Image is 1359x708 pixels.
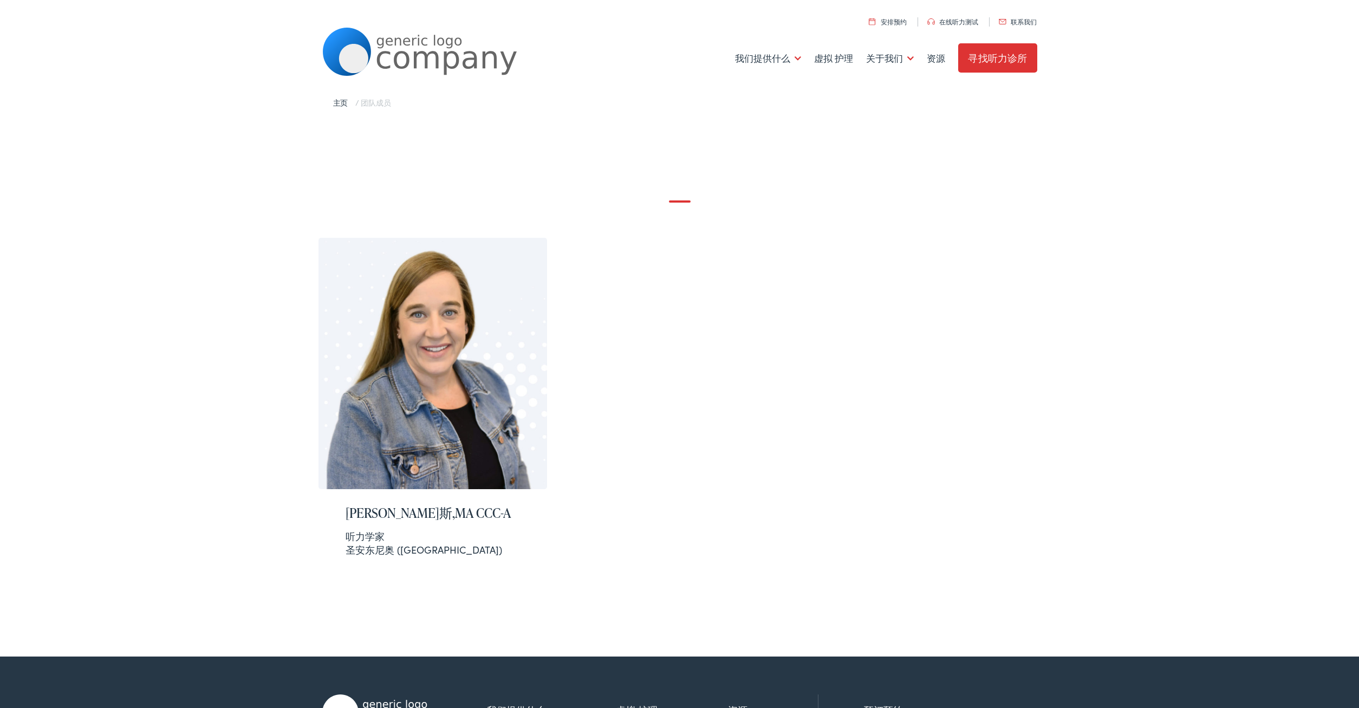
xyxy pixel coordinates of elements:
[958,43,1037,73] a: 寻找听力诊所
[355,97,391,108] span: / 团队成员
[735,38,801,79] a: 我们提供什么
[927,38,945,79] a: 资源
[927,18,935,25] img: 实用程序图标
[318,238,547,573] a: [PERSON_NAME]斯,MA CCC-A 听力学家圣安东尼奥 ([GEOGRAPHIC_DATA])
[999,17,1037,26] a: 联系我们
[869,18,875,25] img: 实用程序图标
[927,17,978,26] a: 在线听力测试
[866,38,914,79] a: 关于我们
[346,505,520,521] h2: [PERSON_NAME]斯,MA CCC-A
[999,19,1006,24] img: 实用程序图标
[346,529,520,556] div: 圣安东尼奥 ([GEOGRAPHIC_DATA])
[333,97,354,108] a: 主页
[346,529,520,543] div: 听力学家
[814,38,853,79] a: 虚拟 护理
[869,17,907,26] a: 安排预约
